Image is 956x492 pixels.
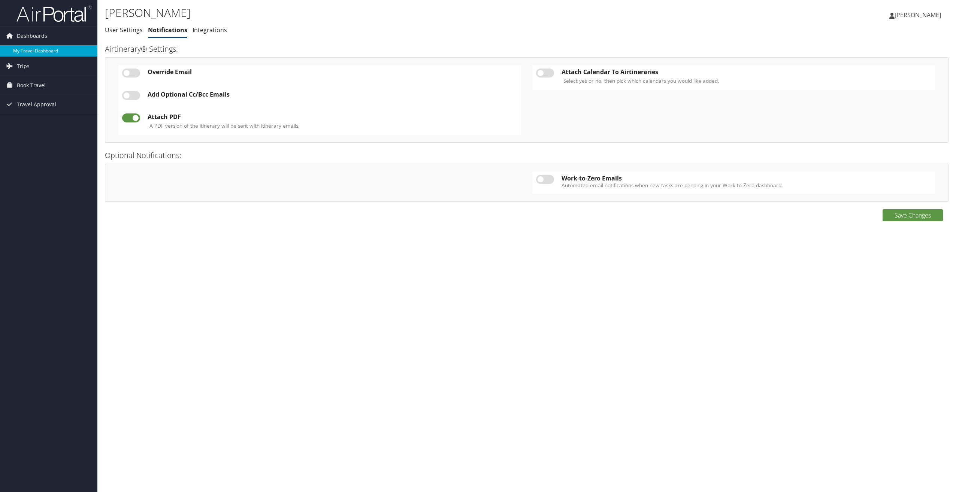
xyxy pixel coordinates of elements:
[105,150,949,161] h3: Optional Notifications:
[562,175,931,182] div: Work-to-Zero Emails
[16,5,91,22] img: airportal-logo.png
[17,76,46,95] span: Book Travel
[895,11,941,19] span: [PERSON_NAME]
[148,26,187,34] a: Notifications
[148,91,517,98] div: Add Optional Cc/Bcc Emails
[883,209,943,221] button: Save Changes
[148,69,517,75] div: Override Email
[563,77,719,85] label: Select yes or no, then pick which calendars you would like added.
[562,69,931,75] div: Attach Calendar To Airtineraries
[193,26,227,34] a: Integrations
[889,4,949,26] a: [PERSON_NAME]
[148,113,517,120] div: Attach PDF
[149,122,300,130] label: A PDF version of the itinerary will be sent with itinerary emails.
[17,57,30,76] span: Trips
[105,44,949,54] h3: Airtinerary® Settings:
[17,27,47,45] span: Dashboards
[105,5,667,21] h1: [PERSON_NAME]
[562,182,931,189] label: Automated email notifications when new tasks are pending in your Work-to-Zero dashboard.
[105,26,143,34] a: User Settings
[17,95,56,114] span: Travel Approval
